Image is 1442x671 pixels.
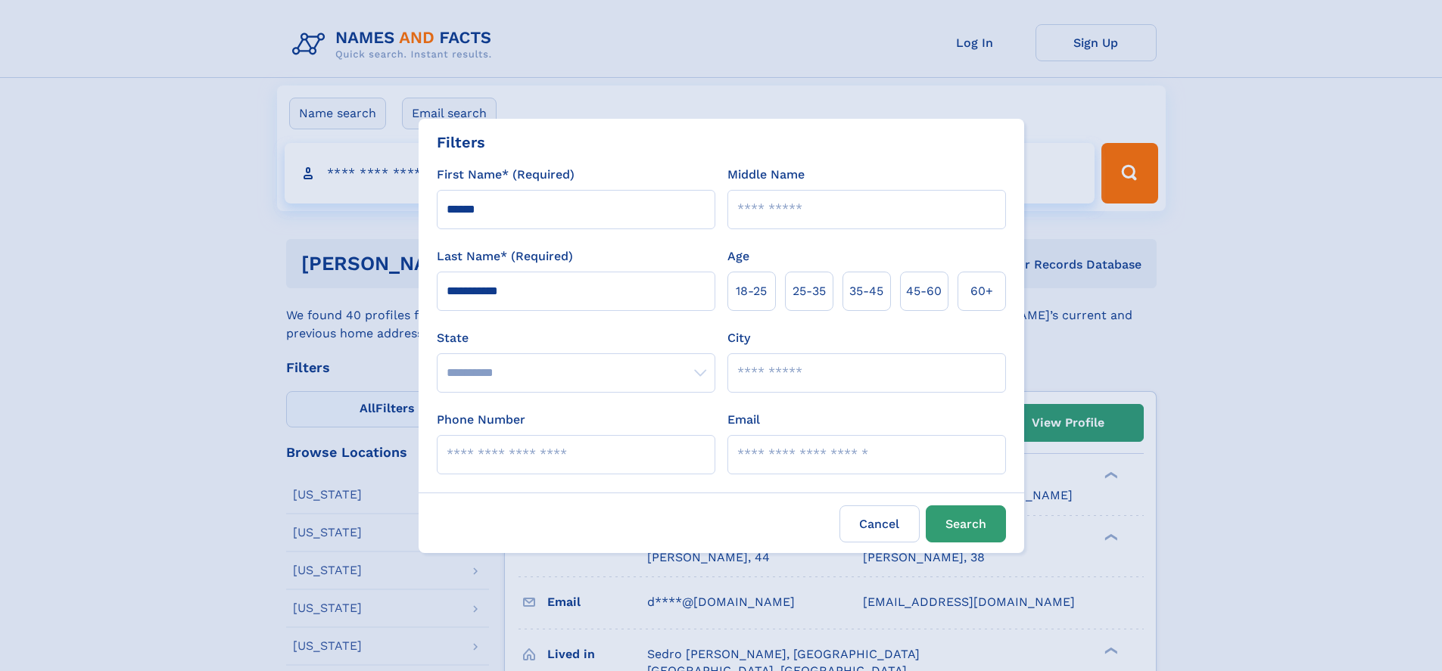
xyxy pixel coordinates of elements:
[926,505,1006,542] button: Search
[437,247,573,266] label: Last Name* (Required)
[437,411,525,429] label: Phone Number
[437,131,485,154] div: Filters
[849,282,883,300] span: 35‑45
[970,282,993,300] span: 60+
[727,247,749,266] label: Age
[437,166,575,184] label: First Name* (Required)
[736,282,767,300] span: 18‑25
[727,411,760,429] label: Email
[727,329,750,347] label: City
[906,282,942,300] span: 45‑60
[793,282,826,300] span: 25‑35
[437,329,715,347] label: State
[839,505,920,542] label: Cancel
[727,166,805,184] label: Middle Name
